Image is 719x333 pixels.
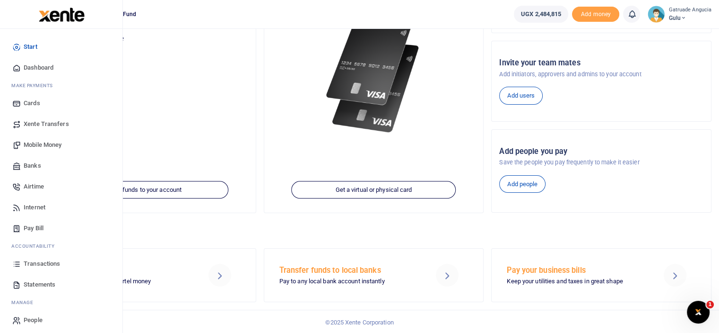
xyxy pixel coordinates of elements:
h5: Transfer funds to local banks [279,266,419,275]
span: Mobile Money [24,140,61,150]
a: Add users [499,87,543,105]
a: Add money [572,10,619,17]
span: Airtime [24,182,44,191]
a: Add people [499,175,546,193]
a: Airtime [8,176,115,197]
span: Dashboard [24,63,53,72]
a: Xente Transfers [8,114,115,135]
a: Internet [8,197,115,218]
span: 1 [706,301,714,308]
h5: Invite your team mates [499,58,703,68]
a: People [8,310,115,331]
a: UGX 2,484,815 [514,6,568,23]
a: Pay your business bills Keep your utilities and taxes in great shape [491,248,711,302]
span: Add money [572,7,619,22]
img: profile-user [648,6,665,23]
span: People [24,315,43,325]
li: Ac [8,239,115,253]
a: Transfer funds to local banks Pay to any local bank account instantly [264,248,484,302]
a: Transactions [8,253,115,274]
h5: UGX 2,484,815 [44,46,248,55]
a: Statements [8,274,115,295]
span: anage [16,299,34,306]
p: Add initiators, approvers and admins to your account [499,70,703,79]
span: Banks [24,161,41,171]
a: Start [8,36,115,57]
img: logo-large [39,8,85,22]
span: ake Payments [16,82,53,89]
li: M [8,78,115,93]
a: Mobile Money [8,135,115,155]
span: Statements [24,280,55,289]
span: UGX 2,484,815 [521,9,561,19]
h5: Pay your business bills [507,266,647,275]
a: Send Mobile Money MTN mobile money and Airtel money [36,248,256,302]
a: Add funds to your account [64,181,228,199]
li: M [8,295,115,310]
a: Pay Bill [8,218,115,239]
p: Pay to any local bank account instantly [279,277,419,287]
span: Transactions [24,259,60,269]
span: Start [24,42,37,52]
h4: Make a transaction [36,225,711,236]
iframe: Intercom live chat [687,301,710,324]
p: Save the people you pay frequently to make it easier [499,158,703,167]
span: Gulu [668,14,711,22]
a: logo-small logo-large logo-large [38,10,85,18]
p: Your current account balance [44,34,248,44]
li: Wallet ballance [510,6,572,23]
a: profile-user Gatruade Angucia Gulu [648,6,711,23]
img: xente-_physical_cards.png [323,9,425,140]
h5: Add people you pay [499,147,703,156]
a: Banks [8,155,115,176]
li: Toup your wallet [572,7,619,22]
small: Gatruade Angucia [668,6,711,14]
a: Cards [8,93,115,114]
p: Keep your utilities and taxes in great shape [507,277,647,287]
span: Cards [24,99,40,108]
a: Get a virtual or physical card [292,181,456,199]
span: Xente Transfers [24,119,69,129]
a: Dashboard [8,57,115,78]
span: Internet [24,203,45,212]
span: countability [18,243,54,250]
span: Pay Bill [24,224,43,233]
